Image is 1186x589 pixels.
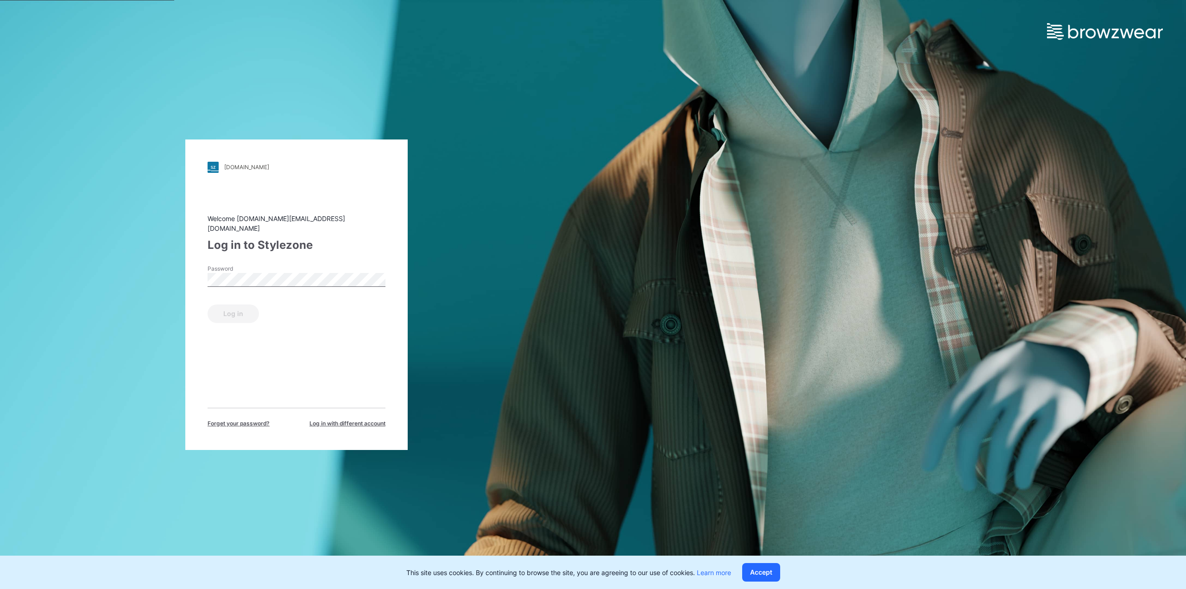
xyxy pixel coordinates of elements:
[697,569,731,576] a: Learn more
[208,265,272,273] label: Password
[208,162,219,173] img: stylezone-logo.562084cfcfab977791bfbf7441f1a819.svg
[208,162,385,173] a: [DOMAIN_NAME]
[742,563,780,582] button: Accept
[309,419,385,428] span: Log in with different account
[1047,23,1163,40] img: browzwear-logo.e42bd6dac1945053ebaf764b6aa21510.svg
[208,237,385,253] div: Log in to Stylezone
[406,568,731,577] p: This site uses cookies. By continuing to browse the site, you are agreeing to our use of cookies.
[208,419,270,428] span: Forget your password?
[224,164,269,171] div: [DOMAIN_NAME]
[208,214,385,233] div: Welcome [DOMAIN_NAME][EMAIL_ADDRESS][DOMAIN_NAME]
